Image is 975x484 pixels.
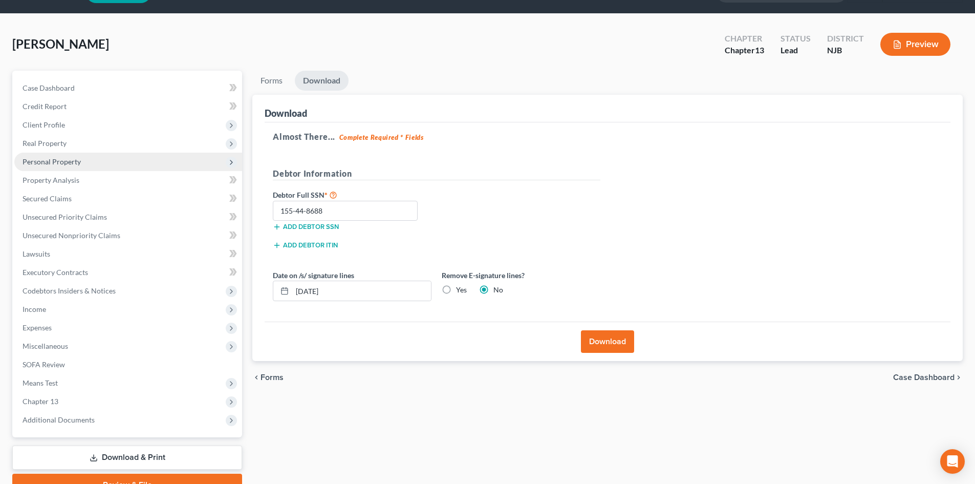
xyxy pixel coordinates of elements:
label: Debtor Full SSN [268,188,437,201]
button: Download [581,330,634,353]
a: Secured Claims [14,190,242,208]
span: Forms [261,373,284,382]
a: Lawsuits [14,245,242,263]
div: Status [781,33,811,45]
span: Case Dashboard [893,373,955,382]
span: Real Property [23,139,67,148]
span: Credit Report [23,102,67,111]
div: NJB [827,45,864,56]
span: Chapter 13 [23,397,58,406]
label: Yes [456,285,467,295]
label: Date on /s/ signature lines [273,270,354,281]
button: Add debtor SSN [273,223,339,231]
i: chevron_right [955,373,963,382]
span: Personal Property [23,157,81,166]
input: MM/DD/YYYY [292,281,431,301]
div: Download [265,107,307,119]
span: Client Profile [23,120,65,129]
a: Case Dashboard chevron_right [893,373,963,382]
h5: Debtor Information [273,167,600,180]
span: Means Test [23,378,58,387]
span: SOFA Review [23,360,65,369]
span: Codebtors Insiders & Notices [23,286,116,295]
a: Forms [252,71,291,91]
a: Unsecured Priority Claims [14,208,242,226]
span: Expenses [23,323,52,332]
button: chevron_left Forms [252,373,297,382]
i: chevron_left [252,373,261,382]
span: Case Dashboard [23,83,75,92]
a: Executory Contracts [14,263,242,282]
span: Additional Documents [23,415,95,424]
span: Miscellaneous [23,342,68,350]
a: Download & Print [12,446,242,470]
h5: Almost There... [273,131,942,143]
a: Case Dashboard [14,79,242,97]
span: Unsecured Priority Claims [23,213,107,221]
a: Download [295,71,349,91]
button: Add debtor ITIN [273,241,338,249]
a: Property Analysis [14,171,242,190]
div: Lead [781,45,811,56]
div: District [827,33,864,45]
div: Chapter [725,45,764,56]
div: Chapter [725,33,764,45]
span: Property Analysis [23,176,79,184]
span: [PERSON_NAME] [12,36,109,51]
strong: Complete Required * Fields [339,133,424,141]
span: Lawsuits [23,249,50,258]
span: Executory Contracts [23,268,88,277]
label: No [493,285,503,295]
a: SOFA Review [14,355,242,374]
input: XXX-XX-XXXX [273,201,418,221]
a: Credit Report [14,97,242,116]
span: Income [23,305,46,313]
span: Unsecured Nonpriority Claims [23,231,120,240]
span: 13 [755,45,764,55]
label: Remove E-signature lines? [442,270,600,281]
button: Preview [880,33,950,56]
div: Open Intercom Messenger [940,449,965,474]
a: Unsecured Nonpriority Claims [14,226,242,245]
span: Secured Claims [23,194,72,203]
